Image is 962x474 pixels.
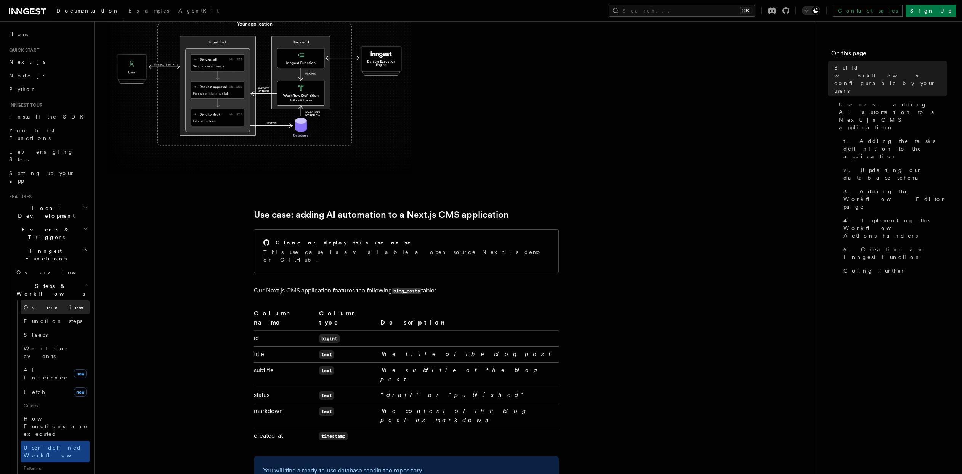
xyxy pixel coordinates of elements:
span: 4. Implementing the Workflow Actions handlers [843,217,947,239]
span: Quick start [6,47,39,53]
span: Leveraging Steps [9,149,74,162]
span: 1. Adding the tasks definition to the application [843,137,947,160]
span: Python [9,86,37,92]
a: 1. Adding the tasks definition to the application [840,134,947,163]
a: User-defined Workflows [21,441,90,462]
span: User-defined Workflows [24,445,92,458]
a: 2. Updating our database schema [840,163,947,185]
span: Documentation [56,8,119,14]
td: id [254,330,316,346]
a: Node.js [6,69,90,82]
code: timestamp [319,432,348,440]
span: 3. Adding the Workflow Editor page [843,188,947,210]
em: "draft" or "published" [380,391,526,398]
span: Events & Triggers [6,226,83,241]
button: Inngest Functions [6,244,90,265]
span: Inngest tour [6,102,43,108]
a: Sign Up [906,5,956,17]
a: 4. Implementing the Workflow Actions handlers [840,214,947,243]
span: Use case: adding AI automation to a Next.js CMS application [839,101,947,131]
span: Wait for events [24,345,69,359]
code: blog_posts [392,288,421,294]
span: Overview [16,269,95,275]
a: Setting up your app [6,166,90,188]
td: subtitle [254,362,316,387]
th: Column type [316,309,377,331]
span: new [74,387,87,397]
span: Your first Functions [9,127,55,141]
td: title [254,346,316,362]
a: Wait for events [21,342,90,363]
span: 2. Updating our database schema [843,166,947,182]
span: AgentKit [178,8,219,14]
span: Fetch [24,389,46,395]
span: Build workflows configurable by your users [834,64,947,95]
span: Overview [24,304,102,310]
button: Events & Triggers [6,223,90,244]
code: bigint [319,334,340,343]
a: Your first Functions [6,124,90,145]
span: Sleeps [24,332,48,338]
span: Guides [21,400,90,412]
h2: Clone or deploy this use case [276,239,412,246]
em: The subtitle of the blog post [380,366,539,383]
button: Steps & Workflows [13,279,90,300]
td: status [254,387,316,403]
a: AgentKit [174,2,223,21]
span: AI Inference [24,367,68,381]
span: Node.js [9,72,45,79]
p: This use case is available a open-source Next.js demo on GitHub. [263,248,549,264]
span: Features [6,194,32,200]
em: The title of the blog post [380,350,554,358]
td: markdown [254,403,316,428]
code: text [319,407,334,416]
a: Python [6,82,90,96]
span: Install the SDK [9,114,88,120]
a: Clone or deploy this use caseThis use case is available a open-source Next.js demo on GitHub. [254,229,559,273]
span: 5. Creating an Inngest Function [843,246,947,261]
a: Build workflows configurable by your users [831,61,947,98]
span: Setting up your app [9,170,75,184]
code: text [319,366,334,375]
td: created_at [254,428,316,444]
a: Overview [13,265,90,279]
kbd: ⌘K [740,7,750,14]
span: Function steps [24,318,82,324]
a: Fetchnew [21,384,90,400]
th: Column name [254,309,316,331]
a: How Functions are executed [21,412,90,441]
a: Use case: adding AI automation to a Next.js CMS application [836,98,947,134]
a: in the repository [377,467,422,474]
span: Examples [128,8,169,14]
span: Going further [843,267,905,275]
span: Local Development [6,204,83,220]
span: Inngest Functions [6,247,82,262]
span: new [74,369,87,378]
a: Going further [840,264,947,278]
a: Home [6,27,90,41]
a: Examples [124,2,174,21]
a: 3. Adding the Workflow Editor page [840,185,947,214]
span: Steps & Workflows [13,282,85,297]
a: Sleeps [21,328,90,342]
code: text [319,350,334,359]
code: text [319,391,334,400]
a: Next.js [6,55,90,69]
p: Our Next.js CMS application features the following table: [254,285,559,296]
span: Home [9,31,30,38]
a: Use case: adding AI automation to a Next.js CMS application [254,209,509,220]
button: Search...⌘K [609,5,755,17]
a: Leveraging Steps [6,145,90,166]
a: 5. Creating an Inngest Function [840,243,947,264]
a: AI Inferencenew [21,363,90,384]
button: Local Development [6,201,90,223]
button: Toggle dark mode [802,6,820,15]
a: Function steps [21,314,90,328]
span: Next.js [9,59,45,65]
a: Contact sales [833,5,903,17]
a: Documentation [52,2,124,21]
a: Overview [21,300,90,314]
th: Description [377,309,559,331]
a: Install the SDK [6,110,90,124]
span: How Functions are executed [24,416,88,437]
